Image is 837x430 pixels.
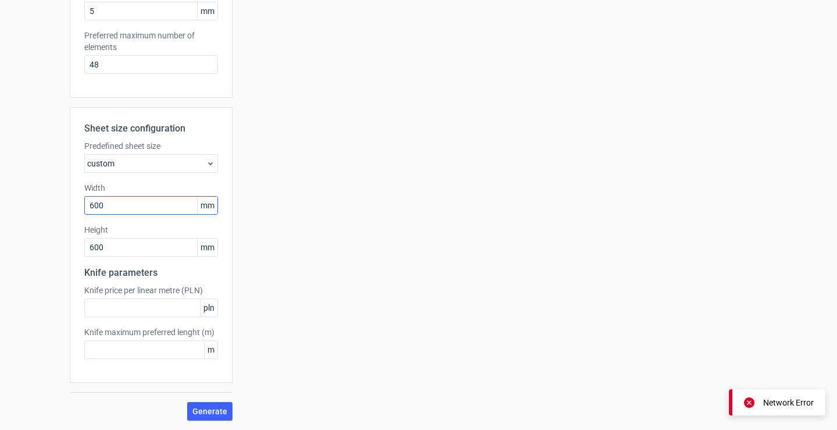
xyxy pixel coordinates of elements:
[197,239,217,256] span: mm
[84,154,218,173] div: custom
[84,182,218,194] label: Width
[763,397,814,408] div: Network Error
[197,197,217,214] span: mm
[204,341,217,358] span: m
[84,238,218,257] input: custom
[200,299,217,317] span: pln
[197,2,217,20] span: mm
[84,266,218,280] h2: Knife parameters
[84,285,218,296] label: Knife price per linear metre (PLN)
[84,30,218,53] label: Preferred maximum number of elements
[192,407,227,415] span: Generate
[84,140,218,152] label: Predefined sheet size
[84,122,218,136] h2: Sheet size configuration
[84,224,218,236] label: Height
[84,196,218,215] input: custom
[84,326,218,338] label: Knife maximum preferred lenght (m)
[187,402,233,421] button: Generate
